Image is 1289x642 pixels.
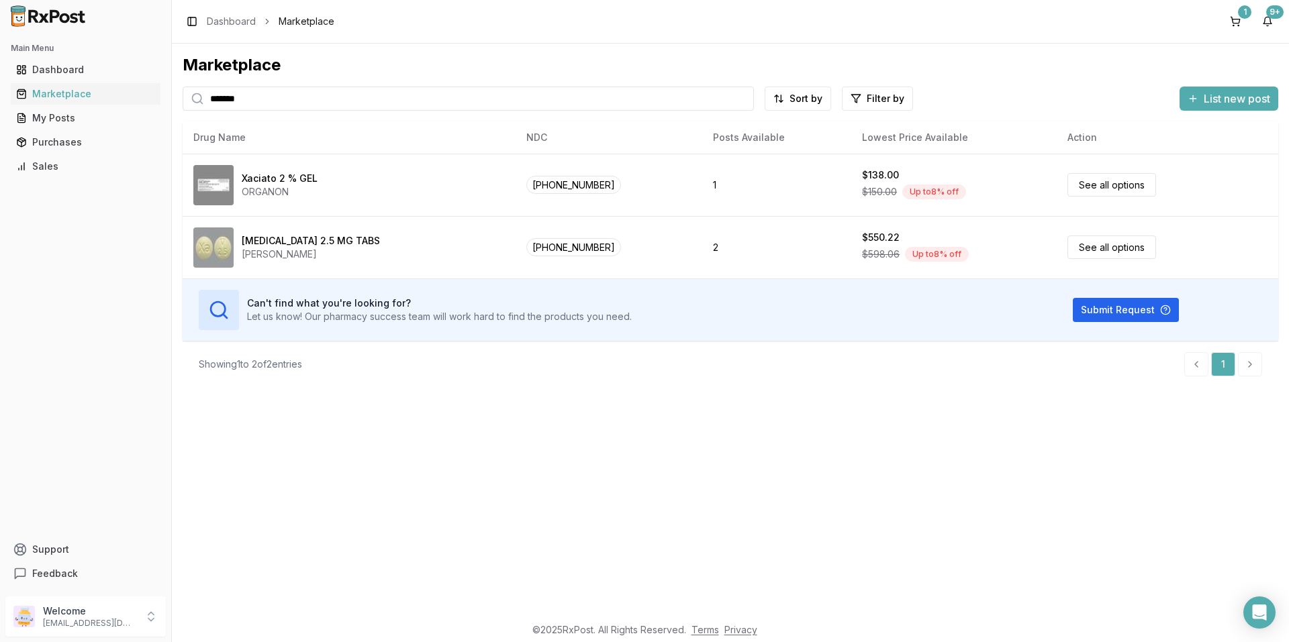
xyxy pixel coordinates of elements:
span: Sort by [790,92,822,105]
a: See all options [1067,173,1156,197]
a: Marketplace [11,82,160,106]
span: $150.00 [862,185,897,199]
button: List new post [1180,87,1278,111]
button: Filter by [842,87,913,111]
a: Dashboard [207,15,256,28]
a: Terms [691,624,719,635]
button: Support [5,537,166,561]
span: Feedback [32,567,78,580]
div: $138.00 [862,168,899,182]
p: Let us know! Our pharmacy success team will work hard to find the products you need. [247,310,632,323]
h3: Can't find what you're looking for? [247,297,632,310]
p: Welcome [43,604,136,618]
div: [MEDICAL_DATA] 2.5 MG TABS [242,234,380,248]
button: Sort by [765,87,831,111]
td: 1 [702,154,852,216]
div: Open Intercom Messenger [1243,596,1276,629]
a: List new post [1180,93,1278,107]
p: [EMAIL_ADDRESS][DOMAIN_NAME] [43,618,136,629]
button: My Posts [5,107,166,129]
a: 1 [1211,352,1235,376]
div: 9+ [1266,5,1284,19]
div: Marketplace [16,87,155,101]
a: See all options [1067,235,1156,259]
a: Dashboard [11,58,160,82]
div: Sales [16,160,155,173]
span: $598.06 [862,248,900,261]
th: Lowest Price Available [851,121,1057,154]
th: Drug Name [183,121,516,154]
nav: pagination [1184,352,1262,376]
button: Purchases [5,131,166,153]
img: RxPost Logo [5,5,91,27]
div: Purchases [16,136,155,149]
button: Dashboard [5,59,166,81]
div: My Posts [16,111,155,125]
th: Action [1057,121,1278,154]
a: My Posts [11,106,160,130]
span: [PHONE_NUMBER] [526,238,621,256]
span: Filter by [867,92,904,105]
h2: Main Menu [11,43,160,54]
div: ORGANON [242,185,318,199]
a: Purchases [11,130,160,154]
th: Posts Available [702,121,852,154]
th: NDC [516,121,702,154]
button: 1 [1225,11,1246,32]
a: Privacy [724,624,757,635]
button: Sales [5,156,166,177]
button: Marketplace [5,83,166,105]
div: Showing 1 to 2 of 2 entries [199,358,302,371]
div: Dashboard [16,63,155,76]
a: Sales [11,154,160,178]
img: Xarelto 2.5 MG TABS [193,227,234,268]
span: List new post [1204,91,1270,107]
div: Up to 8 % off [905,247,969,262]
button: Feedback [5,561,166,586]
div: Xaciato 2 % GEL [242,172,318,185]
td: 2 [702,216,852,278]
div: Up to 8 % off [902,184,966,199]
div: [PERSON_NAME] [242,248,380,261]
img: User avatar [13,606,35,627]
span: [PHONE_NUMBER] [526,176,621,194]
div: 1 [1238,5,1251,19]
nav: breadcrumb [207,15,334,28]
div: Marketplace [183,54,1278,76]
span: Marketplace [279,15,334,28]
button: Submit Request [1073,298,1179,322]
button: 9+ [1257,11,1278,32]
div: $550.22 [862,231,900,244]
img: Xaciato 2 % GEL [193,165,234,205]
